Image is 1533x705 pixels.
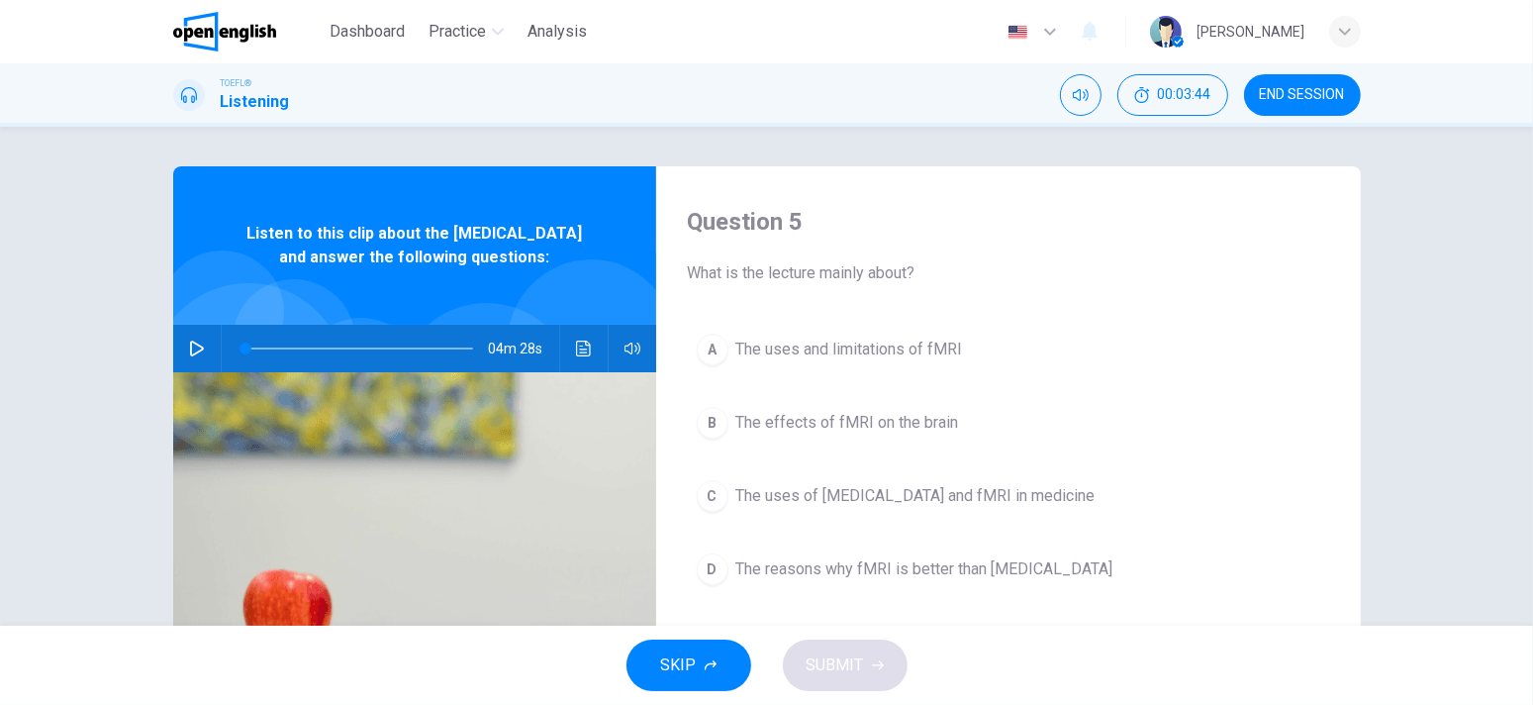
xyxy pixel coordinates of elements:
span: The uses of [MEDICAL_DATA] and fMRI in medicine [736,484,1096,508]
button: Analysis [520,14,595,50]
h1: Listening [221,90,290,114]
a: OpenEnglish logo [173,12,323,51]
h4: Question 5 [688,206,1329,238]
img: Profile picture [1150,16,1182,48]
span: The effects of fMRI on the brain [736,411,959,435]
button: CThe uses of [MEDICAL_DATA] and fMRI in medicine [688,471,1329,521]
img: en [1006,25,1030,40]
span: 04m 28s [489,325,559,372]
div: Hide [1117,74,1228,116]
span: Listen to this clip about the [MEDICAL_DATA] and answer the following questions: [238,222,592,269]
button: DThe reasons why fMRI is better than [MEDICAL_DATA] [688,545,1329,594]
button: Practice [421,14,512,50]
span: TOEFL® [221,76,252,90]
span: 00:03:44 [1158,87,1211,103]
span: What is the lecture mainly about? [688,261,1329,285]
button: END SESSION [1244,74,1361,116]
div: Mute [1060,74,1102,116]
img: OpenEnglish logo [173,12,277,51]
button: SKIP [626,640,751,691]
button: Click to see the audio transcription [568,325,600,372]
span: Practice [429,20,486,44]
span: Analysis [527,20,587,44]
span: The reasons why fMRI is better than [MEDICAL_DATA] [736,557,1113,581]
button: Dashboard [322,14,413,50]
button: BThe effects of fMRI on the brain [688,398,1329,448]
span: SKIP [661,652,697,679]
div: C [697,480,728,512]
div: D [697,554,728,585]
span: The uses and limitations of fMRI [736,338,963,361]
button: 00:03:44 [1117,74,1228,116]
div: [PERSON_NAME] [1198,20,1305,44]
div: B [697,407,728,439]
span: Dashboard [330,20,405,44]
span: END SESSION [1260,87,1345,103]
div: A [697,334,728,365]
button: AThe uses and limitations of fMRI [688,325,1329,374]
